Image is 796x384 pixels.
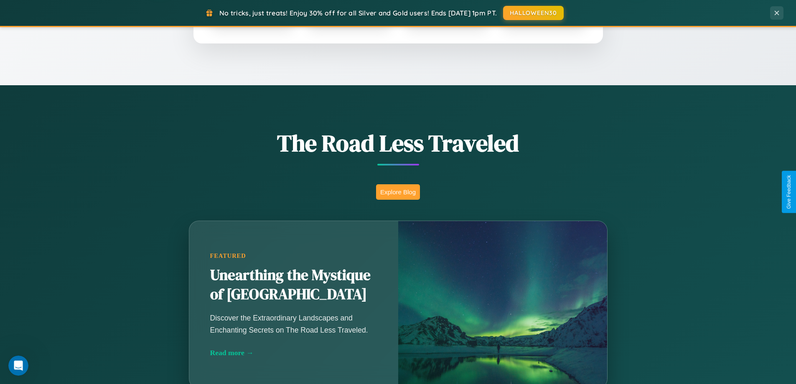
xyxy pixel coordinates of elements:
div: Featured [210,252,377,259]
button: Explore Blog [376,184,420,200]
iframe: Intercom live chat [8,356,28,376]
span: No tricks, just treats! Enjoy 30% off for all Silver and Gold users! Ends [DATE] 1pm PT. [219,9,497,17]
div: Read more → [210,348,377,357]
button: HALLOWEEN30 [503,6,564,20]
h2: Unearthing the Mystique of [GEOGRAPHIC_DATA] [210,266,377,304]
p: Discover the Extraordinary Landscapes and Enchanting Secrets on The Road Less Traveled. [210,312,377,336]
h1: The Road Less Traveled [148,127,649,159]
div: Give Feedback [786,175,792,209]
